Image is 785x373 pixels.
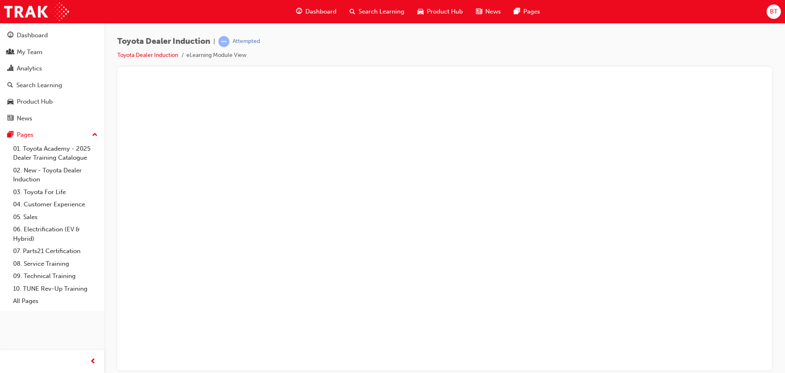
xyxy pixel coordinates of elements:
button: Pages [3,127,101,142]
a: 07. Parts21 Certification [10,245,101,258]
span: | [213,37,215,46]
a: All Pages [10,295,101,307]
a: car-iconProduct Hub [411,3,469,20]
a: Product Hub [3,94,101,109]
a: News [3,111,101,126]
span: pages-icon [514,7,520,17]
img: Trak [4,2,69,21]
span: news-icon [476,7,482,17]
a: My Team [3,45,101,60]
a: news-iconNews [469,3,507,20]
span: prev-icon [90,357,96,367]
div: My Team [17,47,43,57]
a: 10. TUNE Rev-Up Training [10,283,101,295]
div: Product Hub [17,97,53,106]
div: Dashboard [17,31,48,40]
a: pages-iconPages [507,3,547,20]
a: 09. Technical Training [10,270,101,283]
span: search-icon [350,7,355,17]
a: search-iconSearch Learning [343,3,411,20]
div: Analytics [17,64,42,73]
div: News [17,114,32,123]
span: Toyota Dealer Induction [117,37,210,46]
a: Analytics [3,61,101,76]
button: DashboardMy TeamAnalyticsSearch LearningProduct HubNews [3,26,101,127]
a: Toyota Dealer Induction [117,52,178,59]
a: 01. Toyota Academy - 2025 Dealer Training Catalogue [10,142,101,164]
span: news-icon [7,115,13,122]
span: News [485,7,501,16]
a: 05. Sales [10,211,101,224]
button: BT [767,5,781,19]
a: 02. New - Toyota Dealer Induction [10,164,101,186]
div: Attempted [233,38,260,45]
span: Pages [523,7,540,16]
span: pages-icon [7,131,13,139]
span: car-icon [417,7,424,17]
a: guage-iconDashboard [289,3,343,20]
span: Dashboard [305,7,336,16]
span: people-icon [7,49,13,56]
a: Dashboard [3,28,101,43]
a: Search Learning [3,78,101,93]
a: 06. Electrification (EV & Hybrid) [10,223,101,245]
span: guage-icon [296,7,302,17]
div: Search Learning [16,81,62,90]
span: chart-icon [7,65,13,72]
li: eLearning Module View [186,51,247,60]
a: 03. Toyota For Life [10,186,101,199]
span: guage-icon [7,32,13,39]
a: 04. Customer Experience [10,198,101,211]
span: Search Learning [359,7,404,16]
span: BT [770,7,778,16]
a: 08. Service Training [10,258,101,270]
span: car-icon [7,98,13,106]
div: Pages [17,130,34,140]
span: search-icon [7,82,13,89]
span: learningRecordVerb_ATTEMPT-icon [218,36,229,47]
span: up-icon [92,130,98,140]
span: Product Hub [427,7,463,16]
